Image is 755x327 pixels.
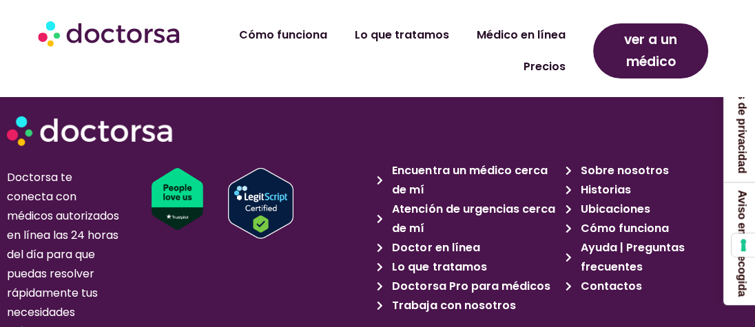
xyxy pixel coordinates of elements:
font: Cómo funciona [581,220,669,236]
a: Doctorsa Pro para médicos [377,277,557,296]
a: Precios [510,51,579,83]
nav: Menú [207,19,579,83]
font: Médico en línea [477,27,566,43]
a: Contactos [566,277,746,296]
font: ver a un médico [624,30,677,71]
font: Doctor en línea [392,240,479,255]
a: Sobre nosotros [566,161,746,180]
font: Lo que tratamos [392,259,486,275]
font: Ubicaciones [581,201,650,217]
a: Cómo funciona [225,19,341,51]
font: Cómo funciona [239,27,327,43]
button: Sus preferencias de consentimiento para las tecnologías de seguimiento [732,233,755,257]
a: Lo que tratamos [377,257,557,277]
img: Verificar aprobación para www.doctorsa.com [228,168,293,239]
font: Aviso en la recogida [736,190,748,297]
font: Sobre nosotros [581,162,669,178]
a: ver a un médico [593,23,708,78]
font: Sus opciones de privacidad [736,28,748,173]
font: Encuentra un médico cerca de mí [392,162,547,198]
font: Lo que tratamos [355,27,449,43]
a: Doctor en línea [377,238,557,257]
a: Encuentra un médico cerca de mí [377,161,557,200]
font: Ayuda | Preguntas frecuentes [581,240,685,275]
font: Historias [581,182,631,198]
a: Ubicaciones [566,200,746,219]
a: Lo que tratamos [341,19,463,51]
a: Cómo funciona [566,219,746,238]
font: Atención de urgencias cerca de mí [392,201,555,236]
a: Trabaja con nosotros [377,296,557,315]
font: Doctorsa Pro para médicos [392,278,550,294]
font: Precios [524,59,566,74]
font: Trabaja con nosotros [392,297,515,313]
a: Médico en línea [463,19,579,51]
a: Ayuda | Preguntas frecuentes [566,238,746,277]
a: Historias [566,180,746,200]
font: Contactos [581,278,642,294]
a: Atención de urgencias cerca de mí [377,200,557,238]
a: Verificar la aprobación de LegitScript para www.doctorsa.com [228,168,378,239]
